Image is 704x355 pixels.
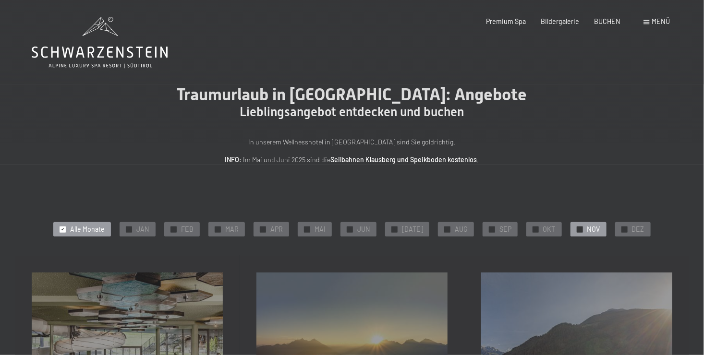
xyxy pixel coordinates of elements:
[70,225,105,234] span: Alle Monate
[543,225,556,234] span: OKT
[127,226,131,232] span: ✓
[622,226,626,232] span: ✓
[578,226,582,232] span: ✓
[225,225,239,234] span: MAR
[486,17,526,25] a: Premium Spa
[402,225,423,234] span: [DATE]
[632,225,644,234] span: DEZ
[225,155,240,164] strong: INFO
[541,17,579,25] a: Bildergalerie
[141,154,563,166] p: : Im Mai und Juni 2025 sind die .
[305,226,309,232] span: ✓
[172,226,176,232] span: ✓
[446,226,449,232] span: ✓
[141,137,563,148] p: In unserem Wellnesshotel in [GEOGRAPHIC_DATA] sind Sie goldrichtig.
[393,226,397,232] span: ✓
[181,225,194,234] span: FEB
[61,226,65,232] span: ✓
[240,105,464,119] span: Lieblingsangebot entdecken und buchen
[357,225,370,234] span: JUN
[348,226,352,232] span: ✓
[177,84,527,104] span: Traumurlaub in [GEOGRAPHIC_DATA]: Angebote
[261,226,265,232] span: ✓
[534,226,537,232] span: ✓
[652,17,670,25] span: Menü
[587,225,600,234] span: NOV
[216,226,220,232] span: ✓
[455,225,468,234] span: AUG
[331,155,477,164] strong: Seilbahnen Klausberg und Speikboden kostenlos
[594,17,620,25] a: BUCHEN
[136,225,149,234] span: JAN
[499,225,511,234] span: SEP
[490,226,494,232] span: ✓
[270,225,283,234] span: APR
[315,225,326,234] span: MAI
